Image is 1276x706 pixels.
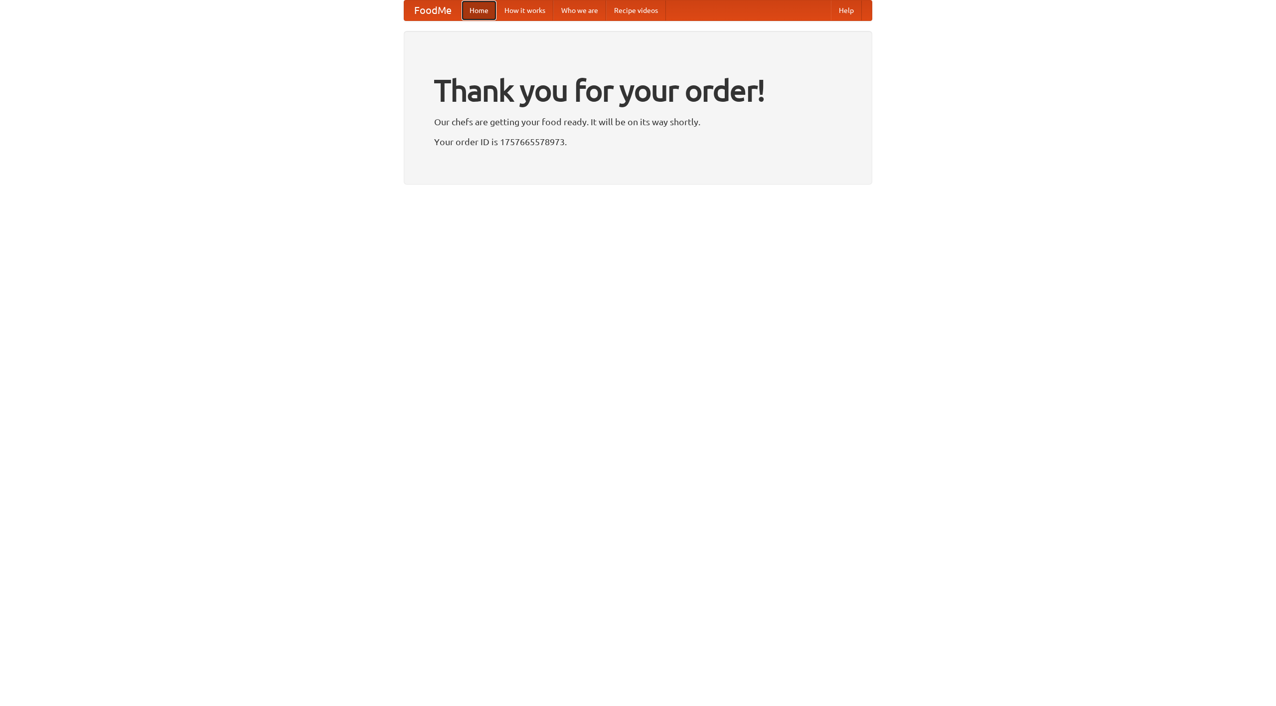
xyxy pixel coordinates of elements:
[404,0,462,20] a: FoodMe
[434,134,842,149] p: Your order ID is 1757665578973.
[831,0,862,20] a: Help
[434,66,842,114] h1: Thank you for your order!
[462,0,496,20] a: Home
[434,114,842,129] p: Our chefs are getting your food ready. It will be on its way shortly.
[606,0,666,20] a: Recipe videos
[496,0,553,20] a: How it works
[553,0,606,20] a: Who we are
